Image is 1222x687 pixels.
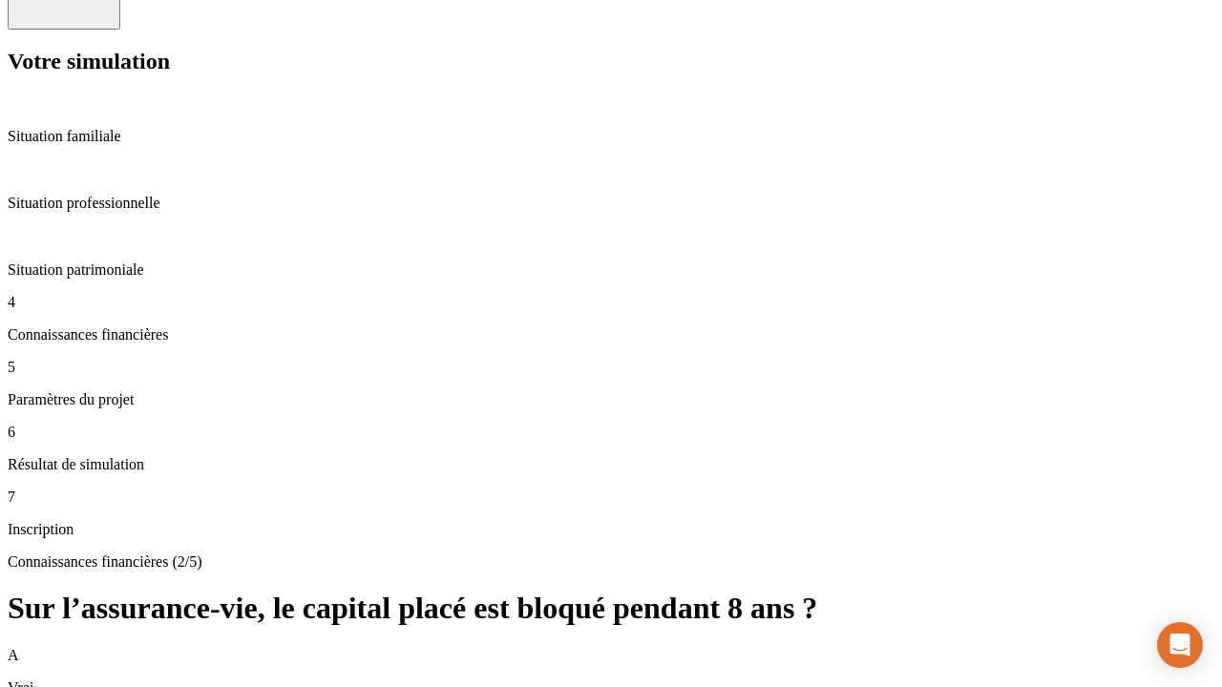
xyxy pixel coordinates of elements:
[8,195,1214,212] p: Situation professionnelle
[8,294,1214,311] p: 4
[8,326,1214,343] p: Connaissances financières
[8,261,1214,279] p: Situation patrimoniale
[8,424,1214,441] p: 6
[8,456,1214,473] p: Résultat de simulation
[8,591,1214,626] h1: Sur l’assurance-vie, le capital placé est bloqué pendant 8 ans ?
[1157,622,1203,668] div: Open Intercom Messenger
[8,128,1214,145] p: Situation familiale
[8,647,1214,664] p: A
[8,553,1214,571] p: Connaissances financières (2/5)
[8,49,1214,74] h2: Votre simulation
[8,521,1214,538] p: Inscription
[8,489,1214,506] p: 7
[8,391,1214,408] p: Paramètres du projet
[8,359,1214,376] p: 5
